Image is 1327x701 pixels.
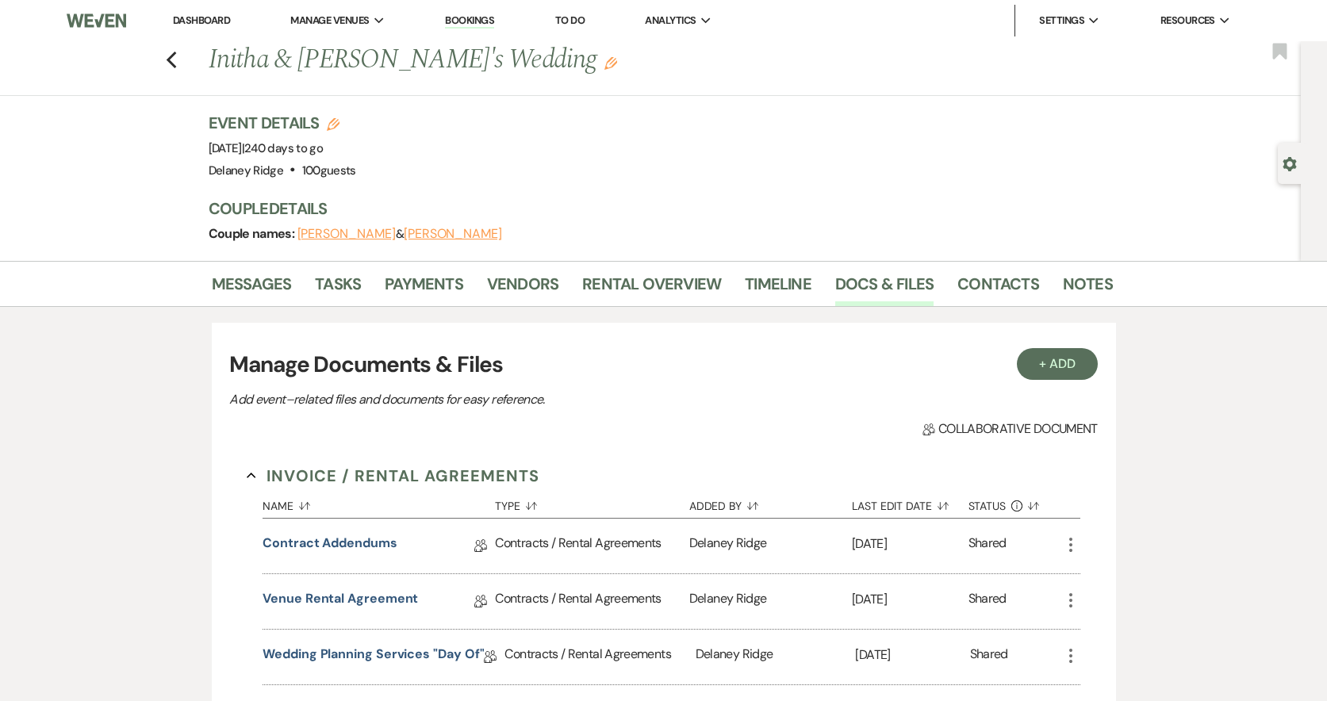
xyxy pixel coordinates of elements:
[209,41,919,79] h1: Initha & [PERSON_NAME]'s Wedding
[968,589,1007,614] div: Shared
[968,500,1007,511] span: Status
[209,197,1097,220] h3: Couple Details
[302,163,356,178] span: 100 guests
[495,488,688,518] button: Type
[855,645,969,665] p: [DATE]
[495,574,688,629] div: Contracts / Rental Agreements
[315,271,361,306] a: Tasks
[209,140,324,156] span: [DATE]
[745,271,811,306] a: Timeline
[297,226,502,242] span: &
[242,140,323,156] span: |
[173,13,230,27] a: Dashboard
[244,140,323,156] span: 240 days to go
[1283,155,1297,170] button: Open lead details
[212,271,292,306] a: Messages
[404,228,502,240] button: [PERSON_NAME]
[1017,348,1098,380] button: + Add
[835,271,934,306] a: Docs & Files
[1039,13,1084,29] span: Settings
[555,13,585,27] a: To Do
[209,112,356,134] h3: Event Details
[297,228,396,240] button: [PERSON_NAME]
[970,645,1008,669] div: Shared
[1160,13,1215,29] span: Resources
[689,519,852,573] div: Delaney Ridge
[495,519,688,573] div: Contracts / Rental Agreements
[209,163,284,178] span: Delaney Ridge
[968,488,1061,518] button: Status
[290,13,369,29] span: Manage Venues
[263,488,495,518] button: Name
[957,271,1039,306] a: Contacts
[1063,271,1113,306] a: Notes
[504,630,695,684] div: Contracts / Rental Agreements
[445,13,494,29] a: Bookings
[852,488,968,518] button: Last Edit Date
[229,389,784,410] p: Add event–related files and documents for easy reference.
[582,271,721,306] a: Rental Overview
[689,488,852,518] button: Added By
[852,589,968,610] p: [DATE]
[247,464,539,488] button: Invoice / Rental Agreements
[689,574,852,629] div: Delaney Ridge
[696,630,856,684] div: Delaney Ridge
[263,589,418,614] a: Venue Rental Agreement
[67,4,127,37] img: Weven Logo
[604,56,617,70] button: Edit
[645,13,696,29] span: Analytics
[852,534,968,554] p: [DATE]
[229,348,1097,381] h3: Manage Documents & Files
[385,271,463,306] a: Payments
[487,271,558,306] a: Vendors
[263,534,397,558] a: Contract Addendums
[263,645,484,669] a: Wedding Planning Services "Day Of"
[209,225,297,242] span: Couple names:
[968,534,1007,558] div: Shared
[922,419,1097,439] span: Collaborative document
